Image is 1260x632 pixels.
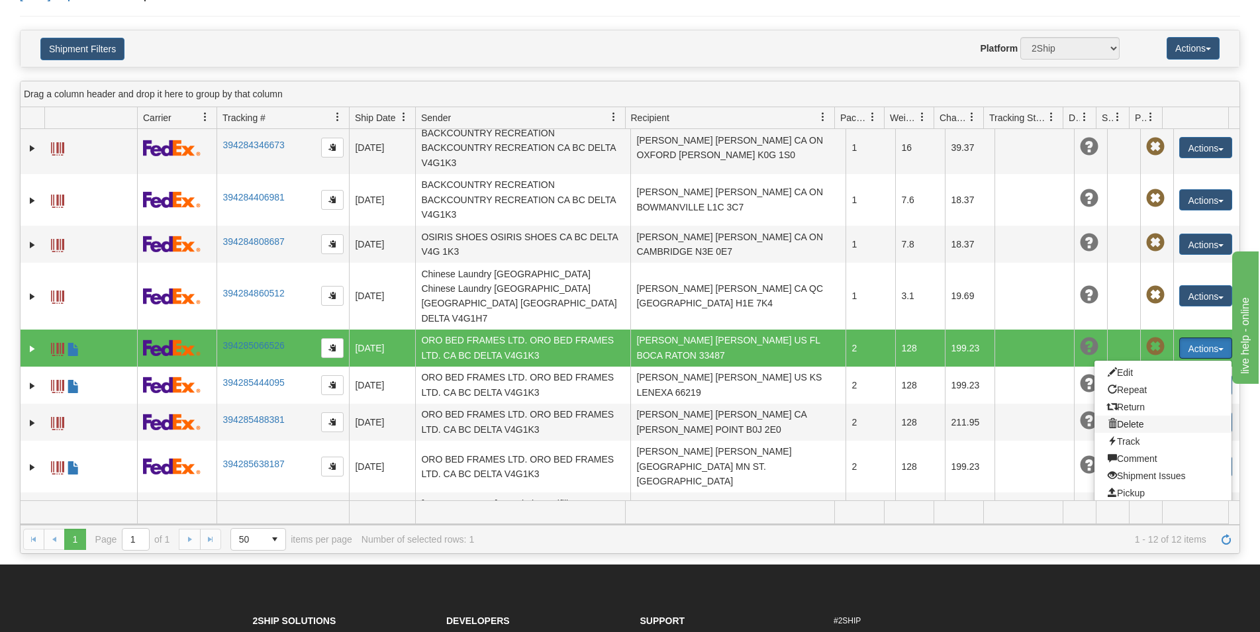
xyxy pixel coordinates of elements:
td: 144.2 [895,492,945,544]
td: 199.23 [945,330,994,367]
button: Copy to clipboard [321,338,344,358]
a: 394284346673 [222,140,284,150]
td: [PERSON_NAME] [PERSON_NAME] CA ON CAMBRIDGE N3E 0E7 [630,226,846,263]
div: Number of selected rows: 1 [362,534,474,545]
td: [DATE] [349,404,415,441]
td: [DATE] [349,441,415,492]
button: Actions [1167,37,1220,60]
span: items per page [230,528,352,551]
a: Label [51,411,64,432]
a: Label [51,285,64,306]
a: Expand [26,461,39,474]
td: 2 [846,404,895,441]
td: 3.1 [895,263,945,330]
a: Label [51,374,64,395]
a: Return [1094,398,1232,416]
td: 2 [846,367,895,404]
button: Actions [1179,137,1232,158]
a: 394285488381 [222,414,284,425]
td: [DATE] [349,330,415,367]
a: Delete shipment [1094,416,1232,433]
a: Repeat [1094,381,1232,398]
div: grid grouping header [21,81,1239,107]
img: 2 - FedEx [143,288,201,304]
a: Charge filter column settings [961,106,983,128]
span: Tracking # [222,111,266,124]
a: Expand [26,194,39,207]
td: [PERSON_NAME] [PERSON_NAME] CA [PERSON_NAME] POINT B0J 2E0 [630,404,846,441]
td: [PERSON_NAME] [PERSON_NAME] US KS LENEXA 66219 [630,367,846,404]
span: Pickup Not Assigned [1146,338,1165,356]
span: Unknown [1080,412,1098,430]
td: WHISTLER BLACKCOMB HOLDINGS CA BC WHISTLER V8E0J3 [630,492,846,544]
td: 211.95 [945,404,994,441]
span: Sender [421,111,451,124]
h6: #2SHIP [834,617,1008,625]
span: 50 [239,533,256,546]
a: Delivery Status filter column settings [1073,106,1096,128]
span: Unknown [1080,138,1098,156]
td: BACKCOUNTRY RECREATION BACKCOUNTRY RECREATION CA BC DELTA V4G1K3 [415,174,630,226]
td: ORO BED FRAMES LTD. ORO BED FRAMES LTD. CA BC DELTA V4G1K3 [415,330,630,367]
button: Shipment Filters [40,38,124,60]
iframe: chat widget [1230,248,1259,383]
span: Tracking Status [989,111,1047,124]
a: Commercial Invoice [67,455,80,476]
span: select [264,529,285,550]
span: Delivery Status [1069,111,1080,124]
a: Commercial Invoice [67,337,80,358]
button: Actions [1179,234,1232,255]
span: Unknown [1080,456,1098,474]
a: Sender filter column settings [603,106,625,128]
td: 2 [846,441,895,492]
td: BACKCOUNTRY RECREATION BACKCOUNTRY RECREATION CA BC DELTA V4G1K3 [415,122,630,173]
label: Platform [980,42,1018,55]
td: 199.23 [945,441,994,492]
a: Label [51,337,64,358]
a: Expand [26,290,39,303]
span: Pickup Not Assigned [1146,286,1165,304]
span: Pickup Not Assigned [1146,234,1165,252]
strong: Developers [446,615,510,626]
a: Weight filter column settings [911,106,934,128]
td: 199.23 [945,367,994,404]
img: 2 - FedEx [143,236,201,252]
td: 1 [846,174,895,226]
span: Weight [890,111,918,124]
a: Shipment Issues [1094,467,1232,484]
a: Expand [26,379,39,392]
span: Carrier [143,111,171,124]
a: Recipient filter column settings [812,106,834,128]
strong: Support [640,615,685,626]
img: 2 - FedEx [143,339,201,356]
td: 18.37 [945,226,994,263]
img: 2 - FedEx [143,458,201,474]
a: Pickup [1094,484,1232,502]
button: Copy to clipboard [321,234,344,254]
td: 128 [895,367,945,404]
span: Pickup Not Assigned [1146,138,1165,156]
td: [PERSON_NAME] [PERSON_NAME] CA ON OXFORD [PERSON_NAME] K0G 1S0 [630,122,846,173]
td: ORO BED FRAMES LTD. ORO BED FRAMES LTD. CA BC DELTA V4G1K3 [415,367,630,404]
td: 39.37 [945,122,994,173]
a: Ship Date filter column settings [393,106,415,128]
span: Unknown [1080,375,1098,393]
a: Expand [26,142,39,155]
a: Expand [26,342,39,355]
a: 394285638187 [222,459,284,469]
button: Copy to clipboard [321,412,344,432]
button: Actions [1179,338,1232,359]
span: Charge [940,111,967,124]
a: Label [51,189,64,210]
a: 394284406981 [222,192,284,203]
td: [PERSON_NAME] [PERSON_NAME] US FL BOCA RATON 33487 [630,330,846,367]
td: ORO BED FRAMES LTD. ORO BED FRAMES LTD. CA BC DELTA V4G1K3 [415,441,630,492]
a: Commercial Invoice [67,374,80,395]
a: 394285444095 [222,377,284,388]
button: Copy to clipboard [321,286,344,306]
span: Shipment Issues [1102,111,1113,124]
span: Pickup Not Assigned [1146,189,1165,208]
td: OSIRIS SHOES OSIRIS SHOES CA BC DELTA V4G 1K3 [415,226,630,263]
td: 0 [945,492,994,544]
td: 128 [895,404,945,441]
